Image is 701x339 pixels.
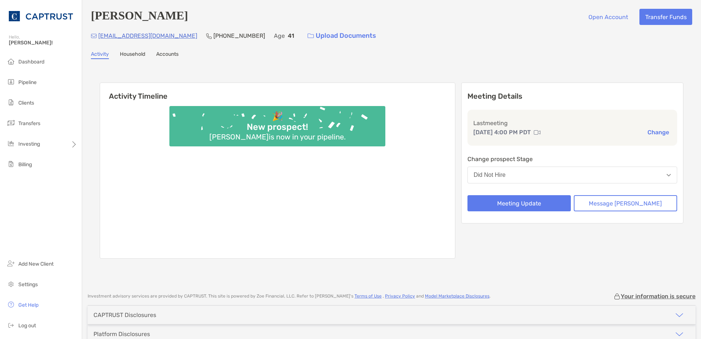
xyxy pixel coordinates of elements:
img: transfers icon [7,119,15,127]
img: investing icon [7,139,15,148]
img: settings icon [7,280,15,288]
img: icon arrow [675,330,684,339]
img: Email Icon [91,34,97,38]
h4: [PERSON_NAME] [91,9,188,25]
button: Change [645,128,671,136]
button: Did Not Hire [467,167,677,183]
img: communication type [534,130,540,135]
p: Last meeting [473,119,671,128]
button: Meeting Update [467,195,571,211]
span: Settings [18,281,38,288]
h6: Activity Timeline [100,83,455,101]
span: Get Help [18,302,38,308]
span: Dashboard [18,59,44,65]
div: Did Not Hire [474,172,506,178]
p: 41 [288,31,294,40]
span: Add New Client [18,261,54,267]
a: Privacy Policy [385,294,415,299]
span: Clients [18,100,34,106]
p: Your information is secure [621,293,696,300]
button: Message [PERSON_NAME] [574,195,677,211]
img: Open dropdown arrow [667,174,671,176]
a: Upload Documents [303,28,381,44]
img: get-help icon [7,300,15,309]
p: Investment advisory services are provided by CAPTRUST . This site is powered by Zoe Financial, LL... [88,294,491,299]
p: Change prospect Stage [467,154,677,164]
img: add_new_client icon [7,259,15,268]
a: Terms of Use [355,294,382,299]
img: button icon [308,33,314,39]
p: Age [274,31,285,40]
div: Platform Disclosures [93,331,150,338]
a: Activity [91,51,109,59]
p: Meeting Details [467,92,677,101]
p: [PHONE_NUMBER] [213,31,265,40]
img: icon arrow [675,311,684,320]
div: 🎉 [269,111,286,122]
p: [DATE] 4:00 PM PDT [473,128,531,137]
button: Open Account [583,9,634,25]
img: clients icon [7,98,15,107]
p: [EMAIL_ADDRESS][DOMAIN_NAME] [98,31,197,40]
div: New prospect! [244,122,311,132]
span: Investing [18,141,40,147]
div: CAPTRUST Disclosures [93,311,156,318]
a: Model Marketplace Disclosures [425,294,489,299]
span: Billing [18,161,32,168]
button: Transfer Funds [639,9,692,25]
span: Log out [18,322,36,329]
a: Household [120,51,145,59]
img: dashboard icon [7,57,15,66]
span: Transfers [18,120,40,127]
img: billing icon [7,160,15,168]
img: CAPTRUST Logo [9,3,73,29]
img: Phone Icon [206,33,212,39]
span: Pipeline [18,79,37,85]
img: pipeline icon [7,77,15,86]
span: [PERSON_NAME]! [9,40,77,46]
div: [PERSON_NAME] is now in your pipeline. [206,132,349,141]
a: Accounts [156,51,179,59]
img: logout icon [7,321,15,329]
